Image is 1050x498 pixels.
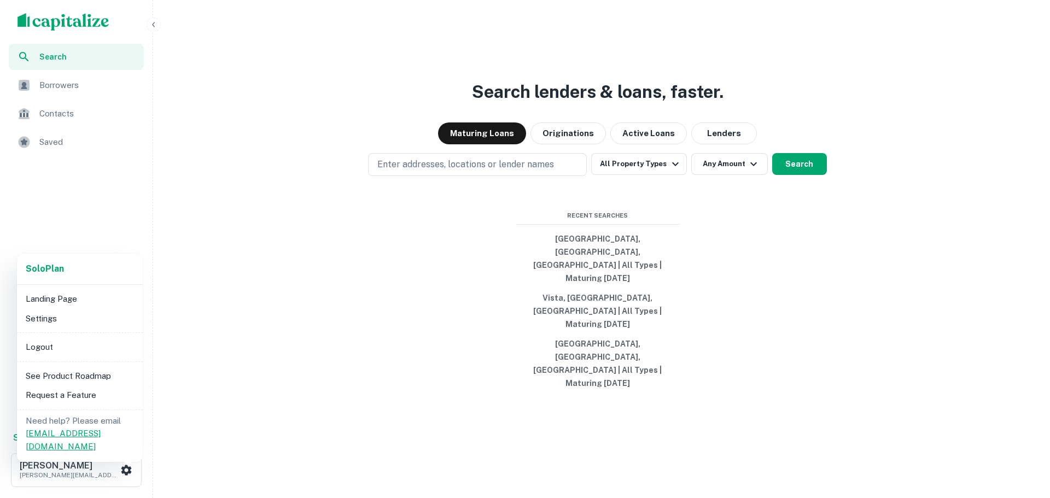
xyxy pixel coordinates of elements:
[21,337,138,357] li: Logout
[26,414,134,453] p: Need help? Please email
[26,429,101,451] a: [EMAIL_ADDRESS][DOMAIN_NAME]
[995,411,1050,463] iframe: Chat Widget
[21,385,138,405] li: Request a Feature
[26,263,64,274] strong: Solo Plan
[21,289,138,309] li: Landing Page
[21,309,138,329] li: Settings
[21,366,138,386] li: See Product Roadmap
[26,262,64,276] a: SoloPlan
